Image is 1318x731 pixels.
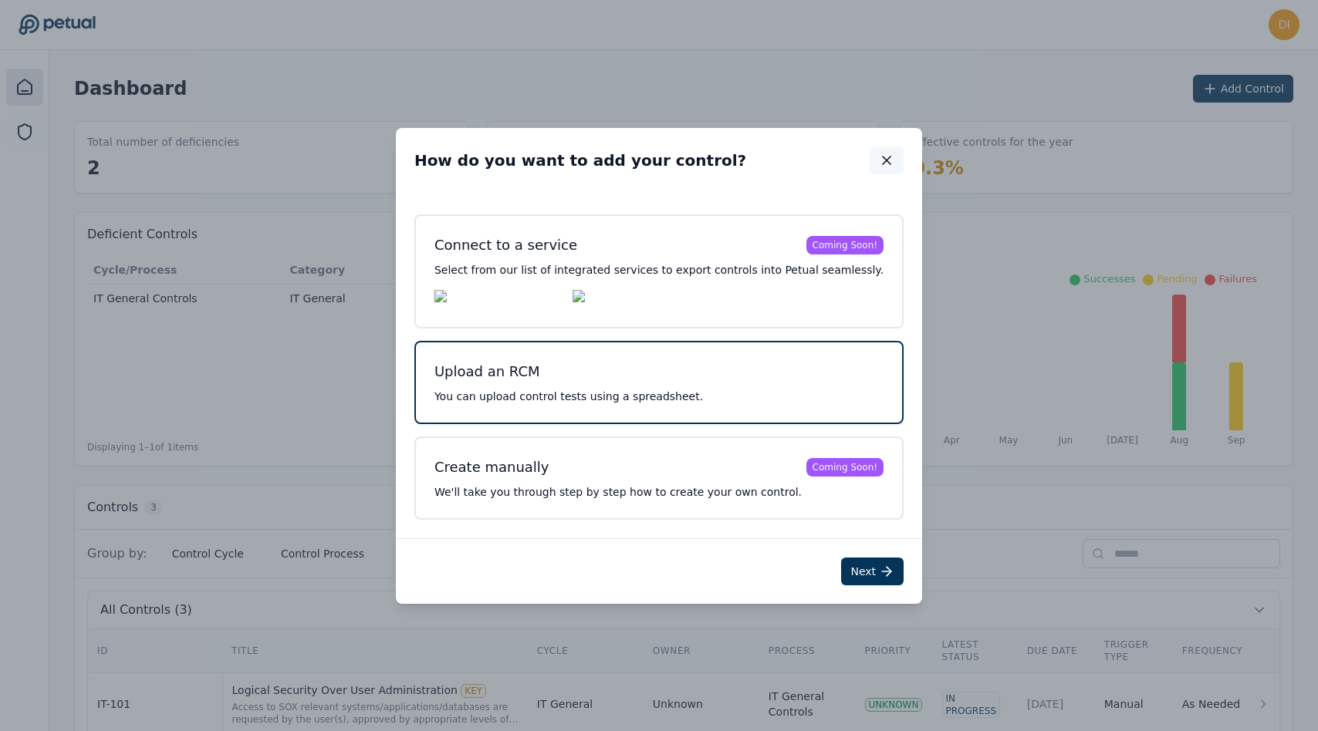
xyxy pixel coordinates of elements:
div: Upload an RCM [434,361,540,382]
p: You can upload control tests using a spreadsheet. [434,389,884,404]
p: We'll take you through step by step how to create your own control. [434,484,884,500]
div: Coming Soon! [806,458,884,477]
img: Auditboard [434,290,560,308]
div: Create manually [434,456,549,478]
h2: How do you want to add your control? [414,150,746,171]
img: Workiva [573,290,675,308]
div: Coming Soon! [806,236,884,254]
div: Connect to a service [434,234,577,256]
p: Select from our list of integrated services to export controls into Petual seamlessly. [434,262,884,278]
button: Next [841,558,904,585]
